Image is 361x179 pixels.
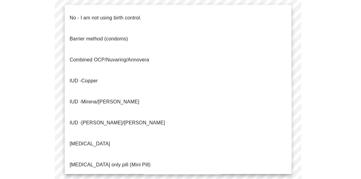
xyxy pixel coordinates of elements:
[70,161,151,169] p: [MEDICAL_DATA] only pill (Mini Pill)
[70,56,149,64] p: Combined OCP/Nuvaring/Annovera
[81,99,139,104] span: Mirena/[PERSON_NAME]
[70,140,110,148] p: [MEDICAL_DATA]
[70,119,165,127] p: [PERSON_NAME]/[PERSON_NAME]
[70,77,98,85] p: Copper
[70,14,141,22] p: No - I am not using birth control.
[70,35,128,43] p: Barrier method (condoms)
[70,120,81,125] span: IUD -
[70,78,81,83] span: IUD -
[70,98,139,106] p: IUD -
